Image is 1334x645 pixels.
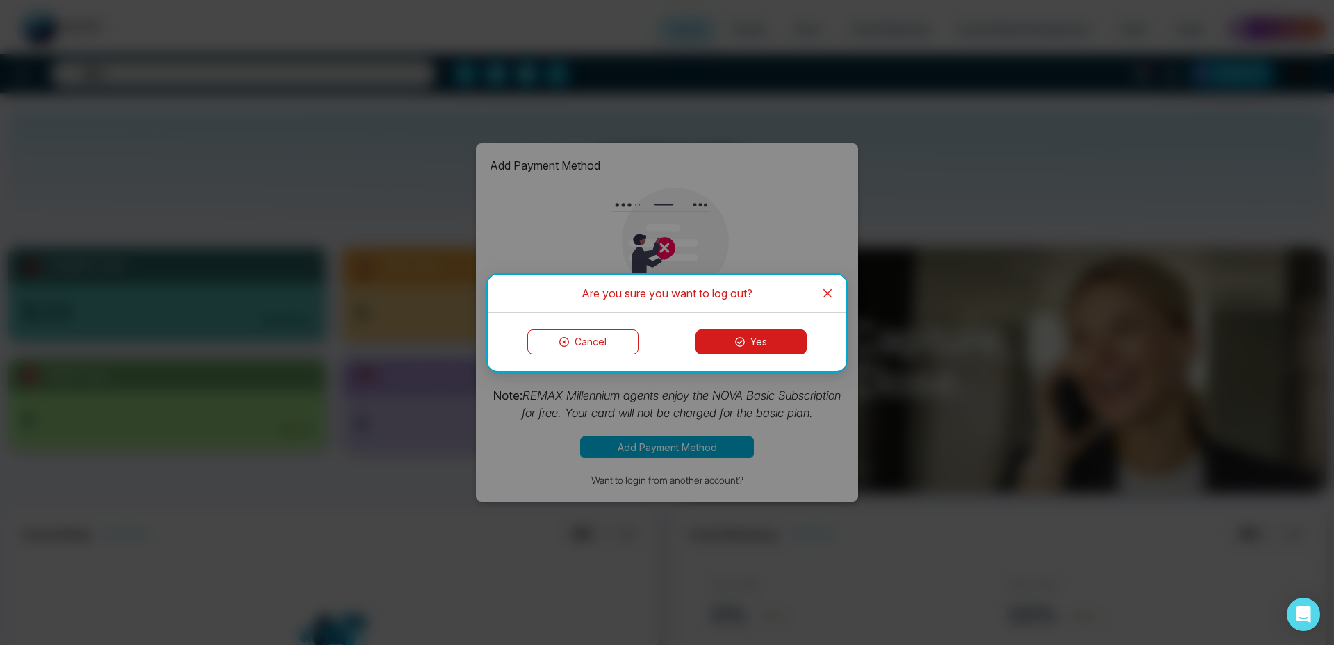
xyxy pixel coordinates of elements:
button: Cancel [527,329,639,354]
span: close [822,288,833,299]
div: Are you sure you want to log out? [504,286,830,301]
button: Close [809,275,846,312]
button: Yes [695,329,807,354]
div: Open Intercom Messenger [1287,598,1320,631]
